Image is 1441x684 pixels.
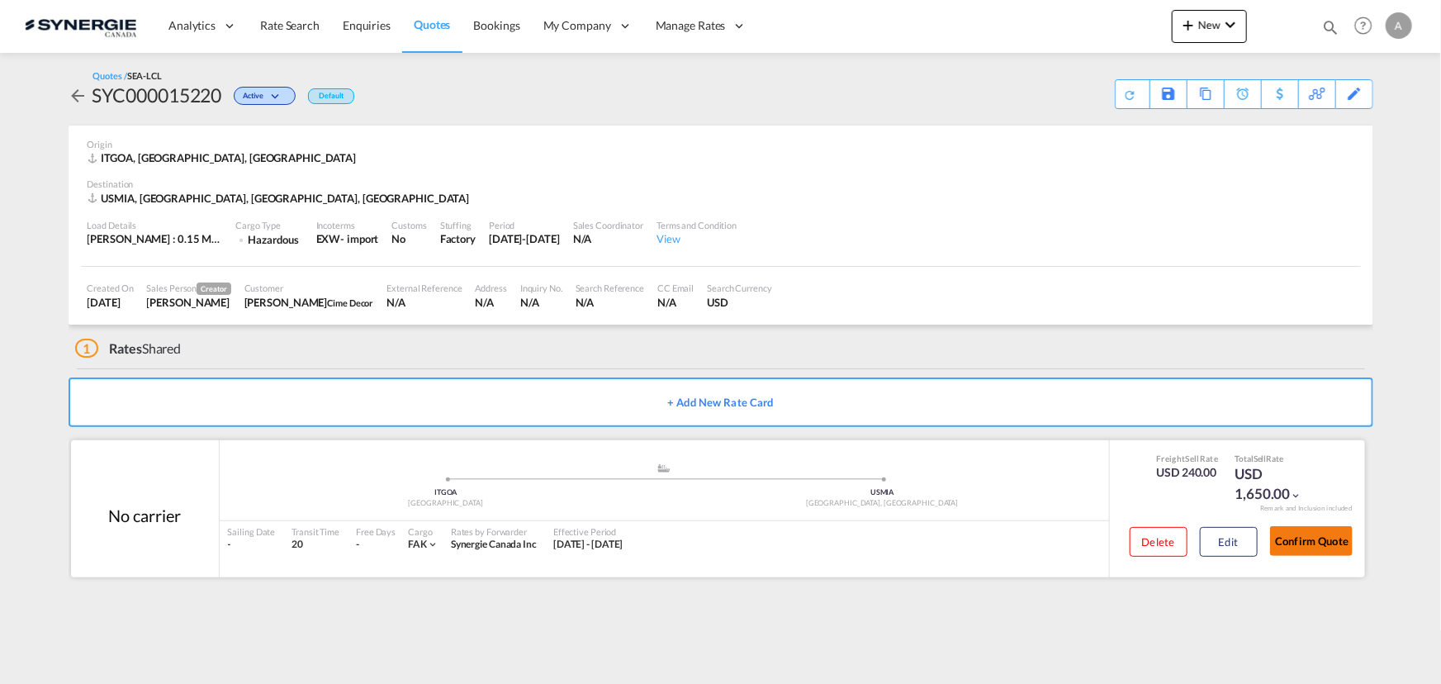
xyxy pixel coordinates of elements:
div: Terms and Condition [657,219,737,231]
div: Effective Period [553,525,623,538]
span: Enquiries [343,18,391,32]
div: [GEOGRAPHIC_DATA], [GEOGRAPHIC_DATA] [664,498,1101,509]
span: Analytics [168,17,216,34]
span: Rate Search [260,18,320,32]
md-icon: icon-checkbox-blank-circle [240,231,249,251]
div: N/A [476,295,507,310]
span: My Company [543,17,611,34]
div: Rates by Forwarder [451,525,537,538]
div: Address [476,282,507,294]
button: Confirm Quote [1270,526,1353,556]
div: Transit Time [292,525,339,538]
div: 31 Oct 2025 [489,231,560,246]
div: Customer [244,282,374,294]
span: Active [243,91,267,107]
span: Rates [109,340,142,356]
button: icon-plus 400-fgNewicon-chevron-down [1172,10,1247,43]
div: Period [489,219,560,231]
div: USMIA, Miami, FL, Americas [88,191,474,206]
div: - import [340,231,378,246]
div: Change Status Here [221,82,300,108]
div: 2 Oct 2025 [88,295,134,310]
span: Manage Rates [656,17,726,34]
div: A [1386,12,1412,39]
div: N/A [573,231,643,246]
div: Total Rate [1235,453,1317,464]
div: Freight Rate [1157,453,1219,464]
div: - [228,538,276,552]
div: USD 240.00 [1157,464,1219,481]
div: N/A [576,295,644,310]
span: Sell [1254,454,1267,463]
div: Quote PDF is not available at this time [1124,80,1141,102]
md-icon: icon-arrow-left [69,86,88,106]
div: Synergie Canada Inc [451,538,537,552]
div: Help [1349,12,1386,41]
div: N/A [386,295,462,310]
span: Creator [197,283,230,295]
div: Remark and Inclusion included [1248,504,1365,513]
div: [PERSON_NAME] : 0.15 MT | Volumetric Wt : 3.15 CBM | Chargeable Wt : 3.15 W/M [88,231,223,246]
div: SYC000015220 [92,82,222,108]
span: Bookings [474,18,520,32]
button: + Add New Rate Card [69,378,1373,427]
div: Shared [75,340,182,358]
div: Incoterms [316,219,379,231]
md-icon: icon-chevron-down [427,539,438,550]
span: Sell [1186,454,1200,463]
div: Origin [88,138,1354,150]
div: EXW [316,231,341,246]
div: Stuffing [440,219,476,231]
md-icon: icon-plus 400-fg [1178,15,1198,35]
span: FAK [408,538,427,550]
div: Destination [88,178,1354,190]
img: 1f56c880d42311ef80fc7dca854c8e59.png [25,7,136,45]
div: Quotes /SEA-LCL [93,69,163,82]
div: Adriana Groposila [147,295,231,310]
span: New [1178,18,1240,31]
md-icon: icon-chevron-down [1221,15,1240,35]
div: Free Days [356,525,396,538]
div: 02 Oct 2025 - 31 Oct 2025 [553,538,623,552]
div: Default [308,88,353,104]
div: Search Currency [707,282,772,294]
div: Sales Person [147,282,231,295]
div: [GEOGRAPHIC_DATA] [228,498,665,509]
button: Delete [1130,527,1187,557]
div: Created On [88,282,134,294]
div: Change Status Here [234,87,296,105]
span: SEA-LCL [127,70,162,81]
div: Inquiry No. [520,282,562,294]
span: Help [1349,12,1377,40]
div: Factory Stuffing [440,231,476,246]
span: Quotes [414,17,450,31]
div: Cargo [408,525,438,538]
div: Load Details [88,219,223,231]
div: N/A [520,295,562,310]
md-icon: icon-magnify [1321,18,1339,36]
span: Synergie Canada Inc [451,538,537,550]
div: USMIA [664,487,1101,498]
span: [DATE] - [DATE] [553,538,623,550]
div: USD [707,295,772,310]
div: ITGOA [228,487,665,498]
div: Sales Coordinator [573,219,643,231]
md-icon: assets/icons/custom/ship-fill.svg [654,464,674,473]
div: - [356,538,359,552]
div: Search Reference [576,282,644,294]
button: Edit [1200,527,1258,557]
md-icon: icon-chevron-down [268,93,287,102]
div: Cargo Type [236,219,303,231]
div: ITGOA, Genova, Europe [88,150,361,165]
div: External Reference [386,282,462,294]
div: Customs [392,219,427,231]
div: CC Email [657,282,694,294]
span: Cime Decor [327,297,373,308]
span: ITGOA, [GEOGRAPHIC_DATA], [GEOGRAPHIC_DATA] [102,151,357,164]
div: Sailing Date [228,525,276,538]
div: No carrier [108,504,180,527]
span: Hazardous [236,233,303,246]
div: USD 1,650.00 [1235,464,1317,504]
div: View [657,231,737,246]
